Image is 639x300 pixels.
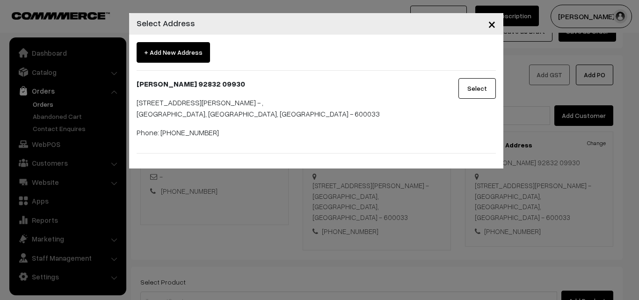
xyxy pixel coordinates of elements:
b: [PERSON_NAME] 92832 09930 [137,79,245,88]
p: Phone: [PHONE_NUMBER] [137,127,434,138]
span: + Add New Address [137,42,210,63]
button: Select [458,78,496,99]
h4: Select Address [137,17,195,29]
p: [STREET_ADDRESS][PERSON_NAME] - , [GEOGRAPHIC_DATA], [GEOGRAPHIC_DATA], [GEOGRAPHIC_DATA] - 600033 [137,97,434,119]
span: × [488,15,496,32]
button: Close [480,9,503,38]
